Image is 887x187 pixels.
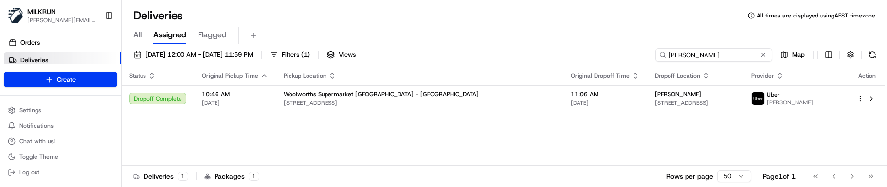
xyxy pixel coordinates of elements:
[323,48,360,62] button: Views
[202,99,268,107] span: [DATE]
[19,153,58,161] span: Toggle Theme
[284,90,479,98] span: Woolworths Supermarket [GEOGRAPHIC_DATA] - [GEOGRAPHIC_DATA]
[249,172,259,181] div: 1
[266,48,314,62] button: Filters(1)
[655,99,736,107] span: [STREET_ADDRESS]
[284,72,326,80] span: Pickup Location
[4,4,101,27] button: MILKRUNMILKRUN[PERSON_NAME][EMAIL_ADDRESS][DOMAIN_NAME]
[655,90,701,98] span: [PERSON_NAME]
[19,106,41,114] span: Settings
[20,38,40,47] span: Orders
[133,171,188,181] div: Deliveries
[666,171,713,181] p: Rows per page
[133,8,183,23] h1: Deliveries
[752,92,764,105] img: uber-new-logo.jpeg
[27,17,97,24] button: [PERSON_NAME][EMAIL_ADDRESS][DOMAIN_NAME]
[4,135,117,148] button: Chat with us!
[301,51,310,59] span: ( 1 )
[4,52,121,68] a: Deliveries
[57,75,76,84] span: Create
[27,7,56,17] button: MILKRUN
[571,72,630,80] span: Original Dropoff Time
[571,99,639,107] span: [DATE]
[655,48,772,62] input: Type to search
[4,35,121,51] a: Orders
[763,171,796,181] div: Page 1 of 1
[767,99,813,106] span: [PERSON_NAME]
[153,29,186,41] span: Assigned
[792,51,805,59] span: Map
[767,91,780,99] span: Uber
[339,51,356,59] span: Views
[202,72,258,80] span: Original Pickup Time
[204,171,259,181] div: Packages
[19,122,54,130] span: Notifications
[19,137,55,145] span: Chat with us!
[19,169,39,176] span: Log out
[129,72,146,80] span: Status
[133,29,142,41] span: All
[282,51,310,59] span: Filters
[751,72,774,80] span: Provider
[776,48,809,62] button: Map
[20,56,48,65] span: Deliveries
[4,150,117,164] button: Toggle Theme
[571,90,639,98] span: 11:06 AM
[4,72,117,87] button: Create
[284,99,555,107] span: [STREET_ADDRESS]
[866,48,879,62] button: Refresh
[4,103,117,117] button: Settings
[198,29,227,41] span: Flagged
[178,172,188,181] div: 1
[4,119,117,133] button: Notifications
[857,72,877,80] div: Action
[8,8,23,23] img: MILKRUN
[145,51,253,59] span: [DATE] 12:00 AM - [DATE] 11:59 PM
[757,12,875,19] span: All times are displayed using AEST timezone
[202,90,268,98] span: 10:46 AM
[655,72,700,80] span: Dropoff Location
[4,166,117,179] button: Log out
[129,48,257,62] button: [DATE] 12:00 AM - [DATE] 11:59 PM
